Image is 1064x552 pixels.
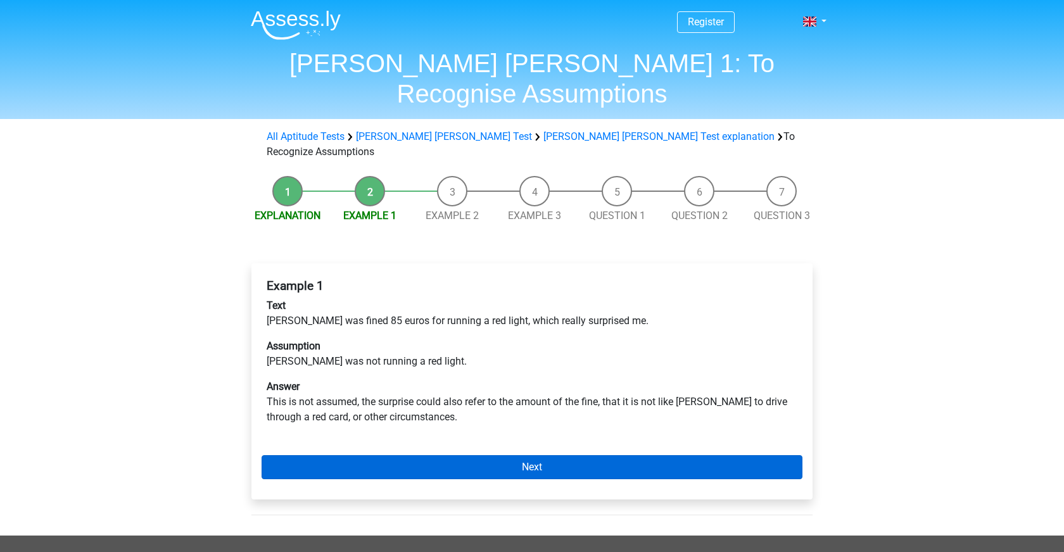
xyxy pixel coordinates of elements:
[688,16,724,28] a: Register
[267,130,345,142] a: All Aptitude Tests
[267,380,300,392] b: Answer
[255,210,320,222] a: Explanation
[241,48,823,109] h1: [PERSON_NAME] [PERSON_NAME] 1: To Recognise Assumptions
[356,130,532,142] a: [PERSON_NAME] [PERSON_NAME] Test
[262,129,802,160] div: To Recognize Assumptions
[262,455,802,479] a: Next
[267,299,286,311] b: Text
[754,210,810,222] a: Question 3
[589,210,645,222] a: Question 1
[671,210,728,222] a: Question 2
[267,298,797,329] p: [PERSON_NAME] was fined 85 euros for running a red light, which really surprised me.
[543,130,775,142] a: [PERSON_NAME] [PERSON_NAME] Test explanation
[508,210,561,222] a: Example 3
[267,279,324,293] b: Example 1
[267,340,320,352] b: Assumption
[267,379,797,425] p: This is not assumed, the surprise could also refer to the amount of the fine, that it is not like...
[251,10,341,40] img: Assessly
[343,210,396,222] a: Example 1
[426,210,479,222] a: Example 2
[267,339,797,369] p: [PERSON_NAME] was not running a red light.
